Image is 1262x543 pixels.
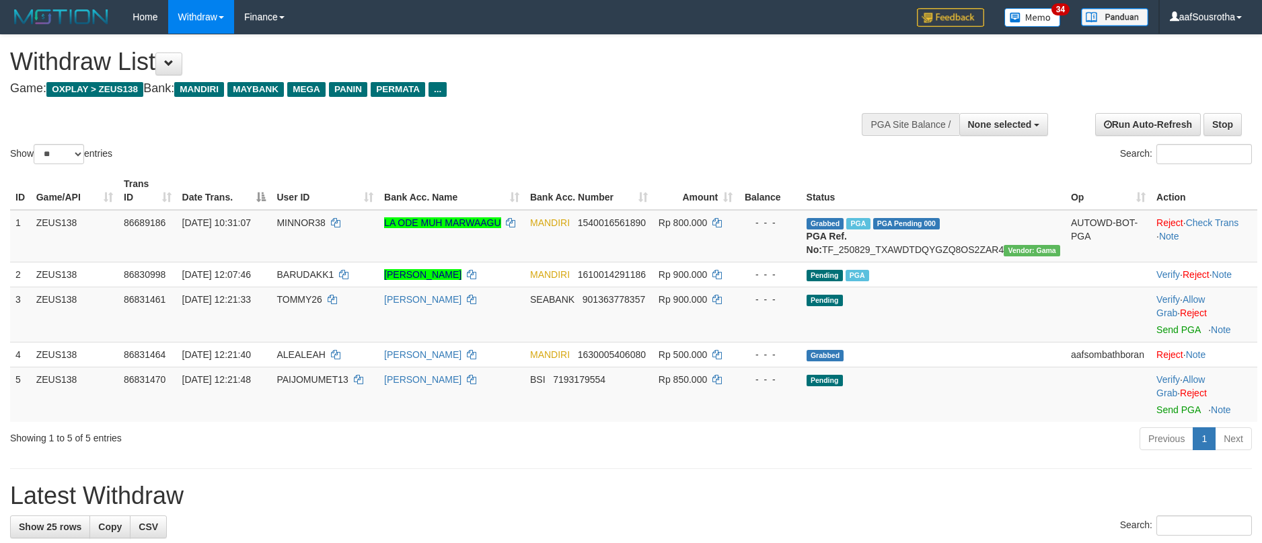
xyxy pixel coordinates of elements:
span: Rp 500.000 [659,349,707,360]
span: MAYBANK [227,82,284,97]
th: Trans ID: activate to sort column ascending [118,172,177,210]
label: Search: [1120,144,1252,164]
span: PERMATA [371,82,425,97]
td: aafsombathboran [1066,342,1151,367]
span: [DATE] 12:21:40 [182,349,251,360]
h1: Withdraw List [10,48,828,75]
span: Rp 900.000 [659,269,707,280]
span: [DATE] 12:21:48 [182,374,251,385]
th: ID [10,172,31,210]
th: User ID: activate to sort column ascending [271,172,379,210]
img: panduan.png [1081,8,1148,26]
a: Check Trans [1186,217,1239,228]
span: ALEALEAH [276,349,325,360]
a: Copy [89,515,131,538]
th: Date Trans.: activate to sort column descending [177,172,272,210]
div: - - - [743,216,795,229]
th: Amount: activate to sort column ascending [653,172,738,210]
td: · · [1151,262,1257,287]
th: Status [801,172,1066,210]
span: MANDIRI [530,217,570,228]
h4: Game: Bank: [10,82,828,96]
h1: Latest Withdraw [10,482,1252,509]
td: ZEUS138 [31,262,118,287]
span: 86689186 [124,217,165,228]
a: Previous [1140,427,1193,450]
span: Rp 850.000 [659,374,707,385]
td: · [1151,342,1257,367]
span: PANIN [329,82,367,97]
a: [PERSON_NAME] [384,349,461,360]
td: 4 [10,342,31,367]
th: Bank Acc. Name: activate to sort column ascending [379,172,525,210]
a: Show 25 rows [10,515,90,538]
span: MANDIRI [530,349,570,360]
select: Showentries [34,144,84,164]
label: Search: [1120,515,1252,536]
span: Grabbed [807,218,844,229]
a: CSV [130,515,167,538]
span: SEABANK [530,294,574,305]
span: BARUDAKK1 [276,269,334,280]
a: Note [1212,269,1232,280]
span: Rp 800.000 [659,217,707,228]
input: Search: [1156,144,1252,164]
span: Show 25 rows [19,521,81,532]
span: Copy [98,521,122,532]
a: Reject [1183,269,1210,280]
span: Marked by aafkaynarin [846,218,870,229]
span: 34 [1051,3,1070,15]
span: · [1156,294,1205,318]
a: Allow Grab [1156,294,1205,318]
button: None selected [959,113,1049,136]
span: 86831461 [124,294,165,305]
span: MANDIRI [530,269,570,280]
span: 86830998 [124,269,165,280]
span: CSV [139,521,158,532]
span: MANDIRI [174,82,224,97]
th: Game/API: activate to sort column ascending [31,172,118,210]
span: Copy 7193179554 to clipboard [553,374,605,385]
td: AUTOWD-BOT-PGA [1066,210,1151,262]
a: Stop [1203,113,1242,136]
th: Balance [738,172,801,210]
span: PAIJOMUMET13 [276,374,348,385]
td: ZEUS138 [31,210,118,262]
span: Vendor URL: https://trx31.1velocity.biz [1004,245,1060,256]
a: Reject [1180,307,1207,318]
span: BSI [530,374,546,385]
img: Feedback.jpg [917,8,984,27]
a: Next [1215,427,1252,450]
input: Search: [1156,515,1252,536]
td: 2 [10,262,31,287]
span: TOMMY26 [276,294,322,305]
a: Reject [1156,217,1183,228]
td: ZEUS138 [31,367,118,422]
label: Show entries [10,144,112,164]
a: 1 [1193,427,1216,450]
span: Pending [807,295,843,306]
th: Op: activate to sort column ascending [1066,172,1151,210]
span: OXPLAY > ZEUS138 [46,82,143,97]
a: [PERSON_NAME] [384,374,461,385]
span: Marked by aafsreyleap [846,270,869,281]
div: - - - [743,293,795,306]
span: 86831464 [124,349,165,360]
td: ZEUS138 [31,342,118,367]
td: ZEUS138 [31,287,118,342]
span: [DATE] 12:21:33 [182,294,251,305]
td: 1 [10,210,31,262]
td: 5 [10,367,31,422]
span: 86831470 [124,374,165,385]
a: [PERSON_NAME] [384,269,461,280]
div: Showing 1 to 5 of 5 entries [10,426,516,445]
span: Pending [807,270,843,281]
a: Note [1186,349,1206,360]
span: Rp 900.000 [659,294,707,305]
td: TF_250829_TXAWDTDQYGZQ8OS2ZAR4 [801,210,1066,262]
a: Send PGA [1156,324,1200,335]
span: Copy 1610014291186 to clipboard [578,269,646,280]
a: Reject [1180,388,1207,398]
span: [DATE] 10:31:07 [182,217,251,228]
a: Reject [1156,349,1183,360]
